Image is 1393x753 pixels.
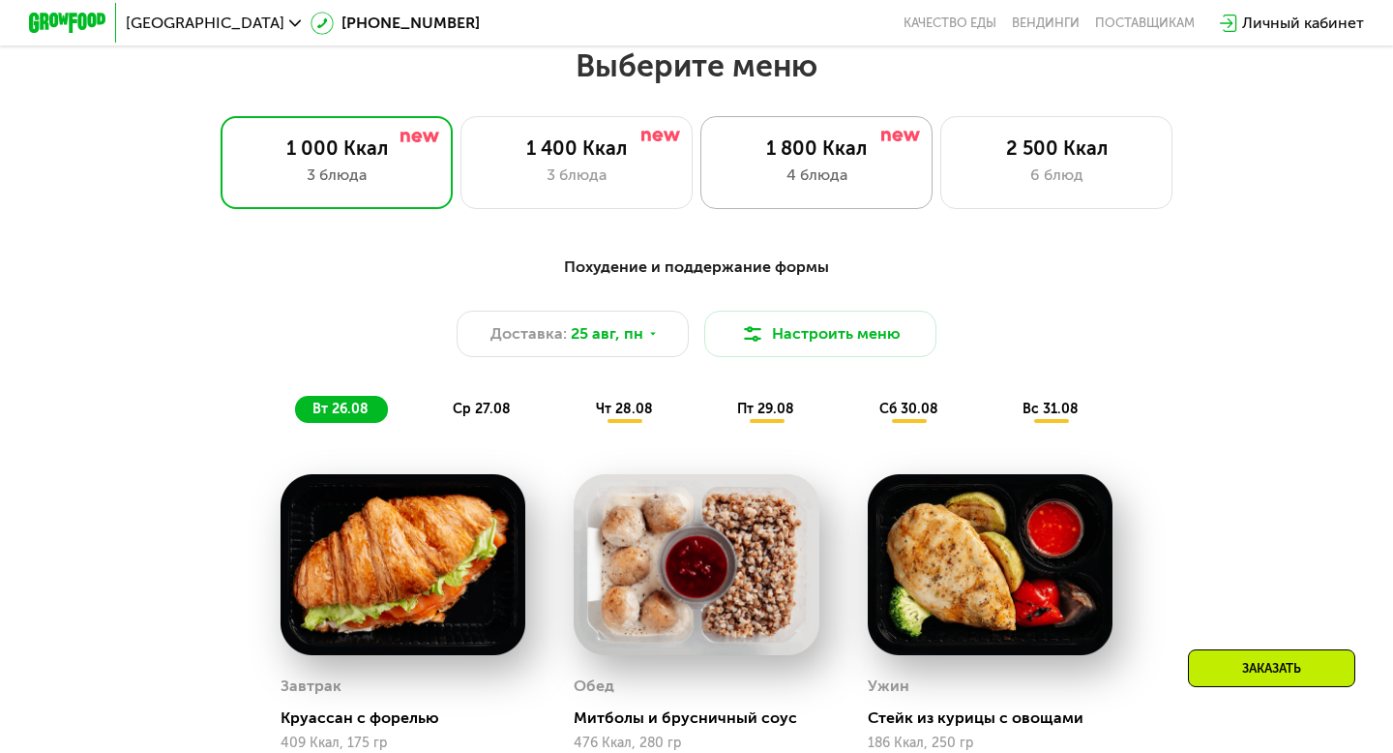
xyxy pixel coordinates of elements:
div: 3 блюда [241,164,432,187]
span: [GEOGRAPHIC_DATA] [126,15,284,31]
div: Ужин [868,672,909,701]
div: 1 400 Ккал [481,136,672,160]
div: 186 Ккал, 250 гр [868,736,1112,751]
span: чт 28.08 [596,401,653,417]
div: Личный кабинет [1242,12,1364,35]
span: сб 30.08 [879,401,938,417]
div: Завтрак [281,672,341,701]
span: ср 27.08 [453,401,511,417]
div: Похудение и поддержание формы [124,256,1269,280]
div: 1 800 Ккал [721,136,912,160]
a: Качество еды [904,15,996,31]
div: Митболы и брусничный соус [574,708,834,728]
a: Вендинги [1012,15,1080,31]
span: вс 31.08 [1023,401,1079,417]
a: [PHONE_NUMBER] [311,12,480,35]
div: Круассан с форелью [281,708,541,728]
div: Стейк из курицы с овощами [868,708,1128,728]
div: 1 000 Ккал [241,136,432,160]
span: Доставка: [490,322,567,346]
div: 476 Ккал, 280 гр [574,736,818,751]
div: поставщикам [1095,15,1195,31]
h2: Выберите меню [62,46,1331,85]
div: 409 Ккал, 175 гр [281,736,525,751]
div: Заказать [1188,649,1355,687]
div: 2 500 Ккал [961,136,1152,160]
span: пт 29.08 [737,401,794,417]
div: 6 блюд [961,164,1152,187]
span: вт 26.08 [312,401,369,417]
div: 3 блюда [481,164,672,187]
div: 4 блюда [721,164,912,187]
span: 25 авг, пн [571,322,643,346]
div: Обед [574,672,614,701]
button: Настроить меню [704,311,936,357]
